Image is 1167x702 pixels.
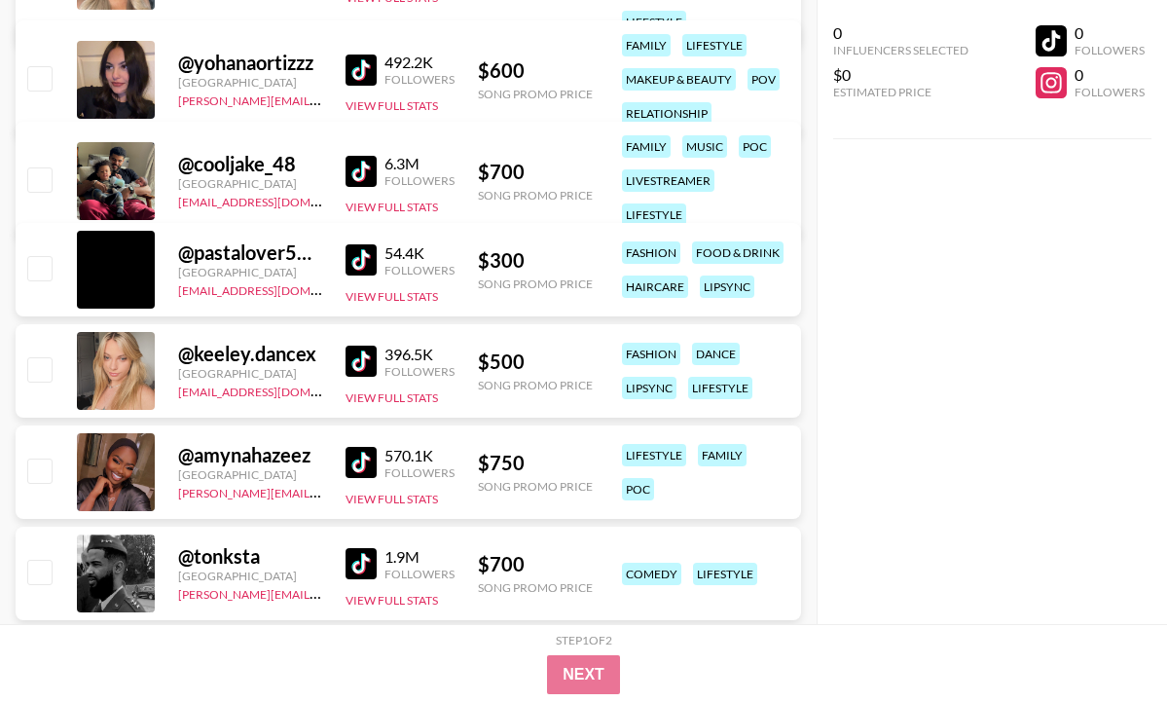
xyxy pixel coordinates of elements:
div: Song Promo Price [478,87,593,101]
div: Followers [384,465,455,480]
div: [GEOGRAPHIC_DATA] [178,176,322,191]
div: 0 [833,23,968,43]
div: food & drink [692,241,784,264]
div: Song Promo Price [478,580,593,595]
div: lipsync [622,377,676,399]
div: comedy [622,563,681,585]
a: [PERSON_NAME][EMAIL_ADDRESS][PERSON_NAME][DOMAIN_NAME] [178,90,559,108]
button: View Full Stats [346,98,438,113]
div: lifestyle [622,11,686,33]
div: lifestyle [688,377,752,399]
a: [PERSON_NAME][EMAIL_ADDRESS][DOMAIN_NAME] [178,583,466,602]
div: relationship [622,102,711,125]
div: lifestyle [693,563,757,585]
div: family [698,444,747,466]
img: TikTok [346,447,377,478]
a: [EMAIL_ADDRESS][DOMAIN_NAME] [178,279,374,298]
button: View Full Stats [346,200,438,214]
div: lifestyle [682,34,747,56]
div: $ 750 [478,451,593,475]
div: Song Promo Price [478,378,593,392]
div: 0 [1075,65,1145,85]
a: [EMAIL_ADDRESS][DOMAIN_NAME] [178,381,374,399]
div: 0 [1075,23,1145,43]
div: [GEOGRAPHIC_DATA] [178,467,322,482]
div: Followers [384,173,455,188]
div: @ cooljake_48 [178,152,322,176]
div: 492.2K [384,53,455,72]
div: $ 600 [478,58,593,83]
div: Step 1 of 2 [556,633,612,647]
div: $ 300 [478,248,593,273]
div: $ 700 [478,160,593,184]
button: View Full Stats [346,390,438,405]
div: Followers [384,364,455,379]
div: family [622,34,671,56]
div: $ 700 [478,552,593,576]
div: makeup & beauty [622,68,736,91]
div: 54.4K [384,243,455,263]
div: @ keeley.dancex [178,342,322,366]
div: 6.3M [384,154,455,173]
div: fashion [622,343,680,365]
div: 396.5K [384,345,455,364]
div: dance [692,343,740,365]
div: lifestyle [622,444,686,466]
img: TikTok [346,55,377,86]
div: lipsync [700,276,754,298]
div: fashion [622,241,680,264]
div: Song Promo Price [478,277,593,291]
img: TikTok [346,156,377,187]
a: [PERSON_NAME][EMAIL_ADDRESS][DOMAIN_NAME] [178,482,466,500]
div: $ 500 [478,350,593,374]
div: @ tonksta [178,544,322,569]
img: TikTok [346,548,377,579]
div: [GEOGRAPHIC_DATA] [178,569,322,583]
div: Followers [384,567,455,581]
div: $0 [833,65,968,85]
div: poc [622,478,654,500]
button: Next [547,655,620,694]
div: [GEOGRAPHIC_DATA] [178,265,322,279]
div: 1.9M [384,547,455,567]
div: family [622,135,671,158]
div: Followers [384,72,455,87]
div: [GEOGRAPHIC_DATA] [178,366,322,381]
div: livestreamer [622,169,714,192]
div: Followers [384,263,455,277]
button: View Full Stats [346,593,438,608]
div: @ pastalover505_ [178,240,322,265]
img: TikTok [346,346,377,377]
div: haircare [622,276,688,298]
button: View Full Stats [346,492,438,506]
div: @ amynahazeez [178,443,322,467]
div: Song Promo Price [478,188,593,203]
button: View Full Stats [346,289,438,304]
div: 570.1K [384,446,455,465]
div: Influencers Selected [833,43,968,57]
div: music [682,135,727,158]
a: [EMAIL_ADDRESS][DOMAIN_NAME] [178,191,374,209]
div: Estimated Price [833,85,968,99]
img: TikTok [346,244,377,276]
div: pov [748,68,780,91]
div: Song Promo Price [478,479,593,494]
div: @ yohanaortizzz [178,51,322,75]
div: poc [739,135,771,158]
div: Followers [1075,85,1145,99]
div: Followers [1075,43,1145,57]
div: [GEOGRAPHIC_DATA] [178,75,322,90]
div: lifestyle [622,203,686,226]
